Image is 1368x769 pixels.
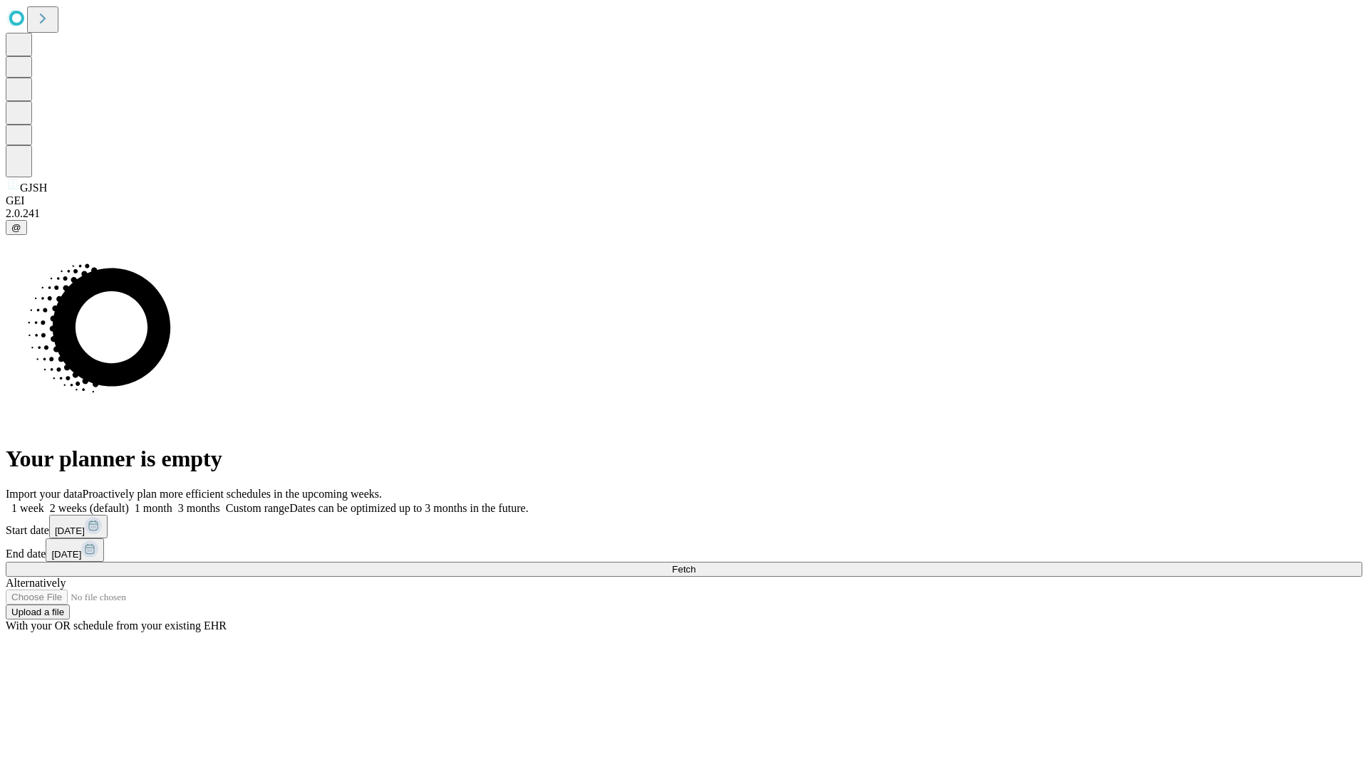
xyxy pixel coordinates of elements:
span: Custom range [226,502,289,514]
button: [DATE] [49,515,108,538]
button: Fetch [6,562,1362,577]
div: 2.0.241 [6,207,1362,220]
span: Alternatively [6,577,66,589]
button: [DATE] [46,538,104,562]
span: 2 weeks (default) [50,502,129,514]
span: 3 months [178,502,220,514]
span: GJSH [20,182,47,194]
span: 1 month [135,502,172,514]
span: Fetch [672,564,695,575]
span: 1 week [11,502,44,514]
span: @ [11,222,21,233]
span: Dates can be optimized up to 3 months in the future. [289,502,528,514]
button: @ [6,220,27,235]
span: Proactively plan more efficient schedules in the upcoming weeks. [83,488,382,500]
h1: Your planner is empty [6,446,1362,472]
div: End date [6,538,1362,562]
span: [DATE] [51,549,81,560]
button: Upload a file [6,605,70,619]
span: Import your data [6,488,83,500]
span: With your OR schedule from your existing EHR [6,619,227,632]
div: Start date [6,515,1362,538]
div: GEI [6,194,1362,207]
span: [DATE] [55,525,85,536]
